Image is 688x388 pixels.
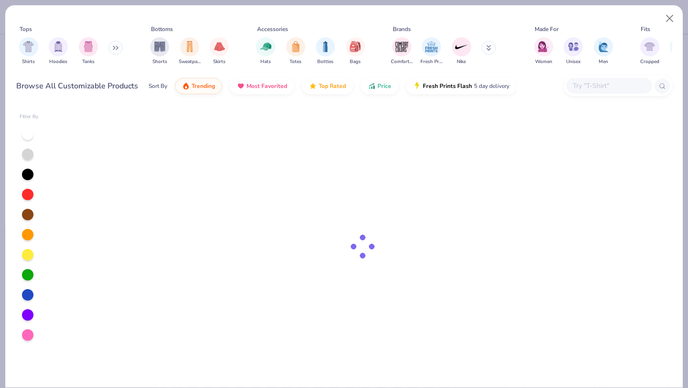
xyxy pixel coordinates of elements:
[19,37,38,65] div: filter for Shirts
[49,37,68,65] button: filter button
[49,37,68,65] div: filter for Hoodies
[192,82,215,90] span: Trending
[286,37,305,65] button: filter button
[420,58,442,65] span: Fresh Prints
[149,82,167,90] div: Sort By
[395,40,409,54] img: Comfort Colors Image
[256,37,275,65] div: filter for Hats
[564,37,583,65] button: filter button
[210,37,229,65] button: filter button
[150,37,169,65] button: filter button
[19,37,38,65] button: filter button
[290,58,301,65] span: Totes
[184,41,195,52] img: Sweatpants Image
[413,82,421,90] img: flash.gif
[154,41,165,52] img: Shorts Image
[152,58,167,65] span: Shorts
[175,78,222,94] button: Trending
[452,37,471,65] button: filter button
[566,58,580,65] span: Unisex
[361,78,398,94] button: Price
[23,41,34,52] img: Shirts Image
[320,41,331,52] img: Bottles Image
[640,37,659,65] div: filter for Cropped
[423,82,472,90] span: Fresh Prints Flash
[16,80,138,92] div: Browse All Customizable Products
[535,25,559,33] div: Made For
[391,58,413,65] span: Comfort Colors
[640,37,659,65] button: filter button
[213,58,226,65] span: Skirts
[316,37,335,65] button: filter button
[391,37,413,65] button: filter button
[452,37,471,65] div: filter for Nike
[83,41,94,52] img: Tanks Image
[538,41,549,52] img: Women Image
[346,37,365,65] div: filter for Bags
[350,41,360,52] img: Bags Image
[661,10,679,28] button: Close
[214,41,225,52] img: Skirts Image
[644,41,655,52] img: Cropped Image
[79,37,98,65] button: filter button
[230,78,294,94] button: Most Favorited
[20,25,32,33] div: Tops
[391,37,413,65] div: filter for Comfort Colors
[49,58,67,65] span: Hoodies
[564,37,583,65] div: filter for Unisex
[82,58,95,65] span: Tanks
[256,37,275,65] button: filter button
[319,82,346,90] span: Top Rated
[377,82,391,90] span: Price
[316,37,335,65] div: filter for Bottles
[237,82,245,90] img: most_fav.gif
[302,78,353,94] button: Top Rated
[179,37,201,65] div: filter for Sweatpants
[454,40,469,54] img: Nike Image
[594,37,613,65] button: filter button
[598,41,609,52] img: Men Image
[535,58,552,65] span: Women
[420,37,442,65] button: filter button
[309,82,317,90] img: TopRated.gif
[286,37,305,65] div: filter for Totes
[317,58,333,65] span: Bottles
[150,37,169,65] div: filter for Shorts
[346,37,365,65] button: filter button
[179,37,201,65] button: filter button
[641,25,650,33] div: Fits
[640,58,659,65] span: Cropped
[406,78,516,94] button: Fresh Prints Flash5 day delivery
[260,41,271,52] img: Hats Image
[534,37,553,65] div: filter for Women
[594,37,613,65] div: filter for Men
[151,25,173,33] div: Bottoms
[350,58,361,65] span: Bags
[22,58,35,65] span: Shirts
[534,37,553,65] button: filter button
[79,37,98,65] div: filter for Tanks
[247,82,287,90] span: Most Favorited
[424,40,439,54] img: Fresh Prints Image
[420,37,442,65] div: filter for Fresh Prints
[179,58,201,65] span: Sweatpants
[474,81,509,92] span: 5 day delivery
[290,41,301,52] img: Totes Image
[260,58,271,65] span: Hats
[572,80,645,91] input: Try "T-Shirt"
[257,25,288,33] div: Accessories
[53,41,64,52] img: Hoodies Image
[20,113,39,120] div: Filter By
[210,37,229,65] div: filter for Skirts
[457,58,466,65] span: Nike
[568,41,579,52] img: Unisex Image
[182,82,190,90] img: trending.gif
[393,25,411,33] div: Brands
